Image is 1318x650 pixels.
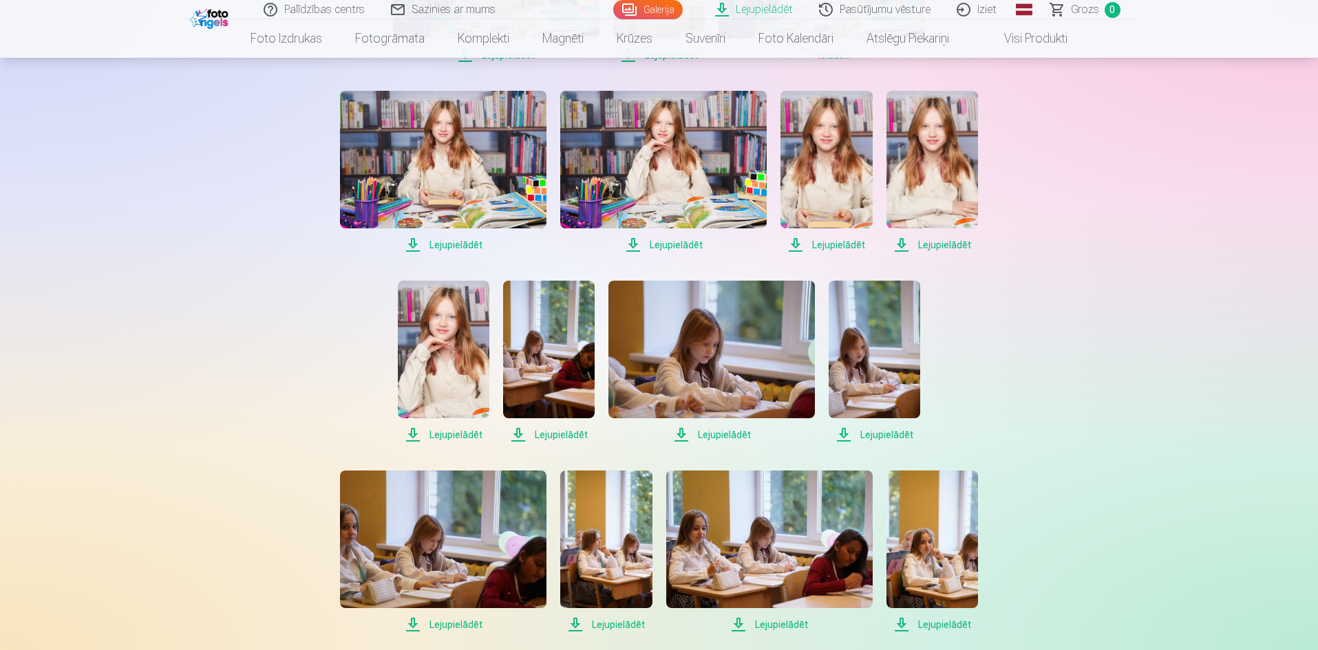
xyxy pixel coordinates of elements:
[340,237,546,253] span: Lejupielādēt
[966,19,1084,58] a: Visi produkti
[560,616,652,633] span: Lejupielādēt
[503,426,595,443] span: Lejupielādēt
[886,616,978,633] span: Lejupielādēt
[742,19,850,58] a: Foto kalendāri
[886,237,978,253] span: Lejupielādēt
[886,470,978,633] a: Lejupielādēt
[886,91,978,253] a: Lejupielādēt
[669,19,742,58] a: Suvenīri
[829,281,920,443] a: Lejupielādēt
[666,616,873,633] span: Lejupielādēt
[340,470,546,633] a: Lejupielādēt
[1071,1,1099,18] span: Grozs
[780,237,872,253] span: Lejupielādēt
[560,91,767,253] a: Lejupielādēt
[600,19,669,58] a: Krūzes
[398,281,489,443] a: Lejupielādēt
[340,616,546,633] span: Lejupielādēt
[608,281,815,443] a: Lejupielādēt
[503,281,595,443] a: Lejupielādēt
[560,237,767,253] span: Lejupielādēt
[398,426,489,443] span: Lejupielādēt
[666,470,873,633] a: Lejupielādēt
[526,19,600,58] a: Magnēti
[234,19,339,58] a: Foto izdrukas
[608,426,815,443] span: Lejupielādēt
[1105,2,1120,18] span: 0
[339,19,441,58] a: Fotogrāmata
[340,91,546,253] a: Lejupielādēt
[190,6,232,29] img: /fa1
[850,19,966,58] a: Atslēgu piekariņi
[560,470,652,633] a: Lejupielādēt
[829,426,920,443] span: Lejupielādēt
[780,91,872,253] a: Lejupielādēt
[441,19,526,58] a: Komplekti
